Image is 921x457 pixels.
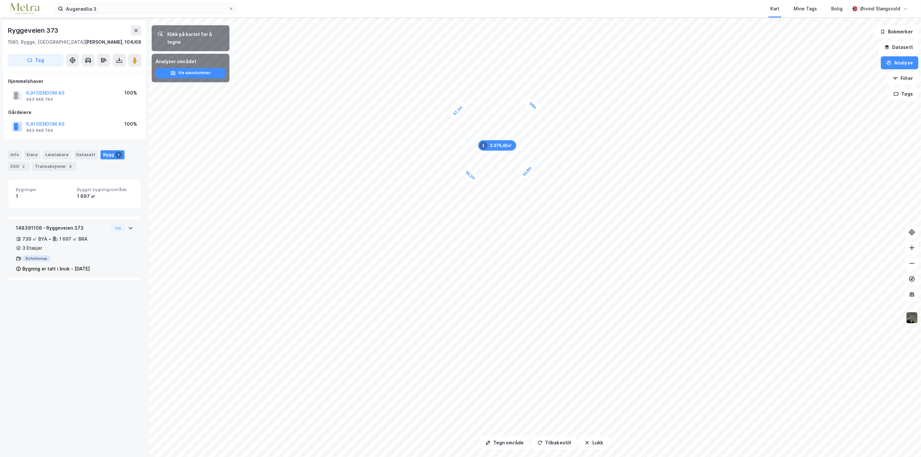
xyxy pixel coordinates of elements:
[20,163,27,170] div: 2
[10,3,40,15] img: metra-logo.256734c3b2bbffee19d4.png
[8,38,85,46] div: 1580, Rygge, [GEOGRAPHIC_DATA]
[22,265,90,273] div: Bygning er tatt i bruk - [DATE]
[480,436,529,449] button: Tegn område
[115,152,122,158] div: 1
[480,142,487,149] div: 1
[770,5,779,13] div: Kart
[67,163,74,170] div: 8
[8,109,141,116] div: Gårdeiere
[8,54,64,67] button: Tag
[22,235,47,243] div: 739 ㎡ BYA
[532,436,577,449] button: Tilbakestill
[16,187,72,192] span: Bygninger
[167,30,224,46] div: Klikk på kartet for å tegne
[881,56,918,69] button: Analyse
[524,97,542,114] div: Map marker
[156,58,226,65] div: Analyser området
[26,97,53,102] div: 943 946 744
[875,25,918,38] button: Bokmerker
[77,192,133,200] div: 1 697 ㎡
[579,436,609,449] button: Lukk
[111,224,125,232] button: Vis
[85,38,141,46] div: [PERSON_NAME], 104/68
[63,4,228,14] input: Søk på adresse, matrikkel, gårdeiere, leietakere eller personer
[518,161,537,181] div: Map marker
[124,89,137,97] div: 100%
[889,426,921,457] div: Kontrollprogram for chat
[59,235,87,243] div: 1 697 ㎡ BRA
[8,77,141,85] div: Hjemmelshaver
[889,426,921,457] iframe: Chat Widget
[478,140,516,151] div: Map marker
[16,192,72,200] div: 1
[16,224,108,232] div: 148391106 - Ryggeveien 373
[8,162,29,171] div: ESG
[860,5,900,13] div: Øivind Slangsvold
[887,72,918,85] button: Filter
[22,244,42,252] div: 3 Etasjer
[460,166,481,185] div: Map marker
[49,236,51,242] div: •
[831,5,843,13] div: Bolig
[26,128,53,133] div: 943 946 744
[906,312,918,324] img: 9k=
[100,150,124,159] div: Bygg
[124,120,137,128] div: 100%
[32,162,76,171] div: Transaksjoner
[8,150,21,159] div: Info
[43,150,71,159] div: Leietakere
[794,5,817,13] div: Mine Tags
[24,150,40,159] div: Eiere
[879,41,918,54] button: Datasett
[156,68,226,78] button: Vis eiendommer
[888,87,918,100] button: Tags
[448,101,468,121] div: Map marker
[77,187,133,192] span: Bygget bygningsområde
[8,25,60,36] div: Ryggeveien 373
[74,150,98,159] div: Datasett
